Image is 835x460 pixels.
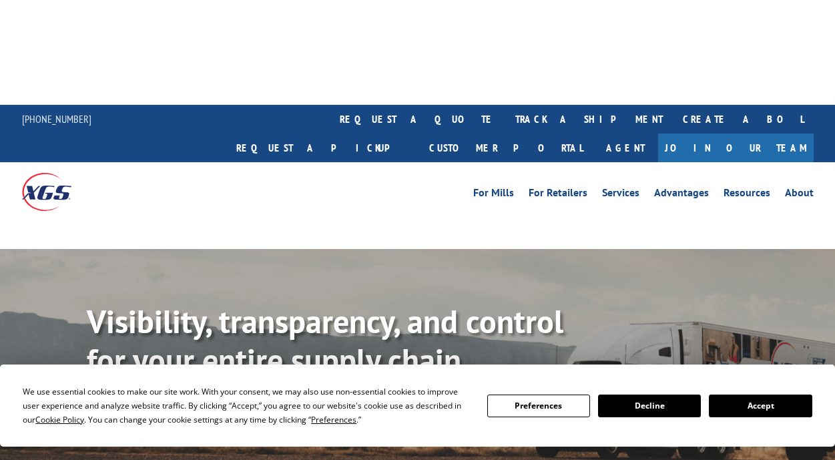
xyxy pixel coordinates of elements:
[505,105,673,134] a: track a shipment
[87,300,563,381] b: Visibility, transparency, and control for your entire supply chain.
[226,134,419,162] a: Request a pickup
[602,188,639,202] a: Services
[593,134,658,162] a: Agent
[23,385,471,427] div: We use essential cookies to make our site work. With your consent, we may also use non-essential ...
[709,395,812,417] button: Accept
[673,105,814,134] a: Create a BOL
[22,112,91,126] a: [PHONE_NUMBER]
[35,414,84,425] span: Cookie Policy
[311,414,356,425] span: Preferences
[487,395,590,417] button: Preferences
[658,134,814,162] a: Join Our Team
[529,188,587,202] a: For Retailers
[598,395,701,417] button: Decline
[330,105,505,134] a: request a quote
[654,188,709,202] a: Advantages
[473,188,514,202] a: For Mills
[419,134,593,162] a: Customer Portal
[785,188,814,202] a: About
[724,188,770,202] a: Resources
